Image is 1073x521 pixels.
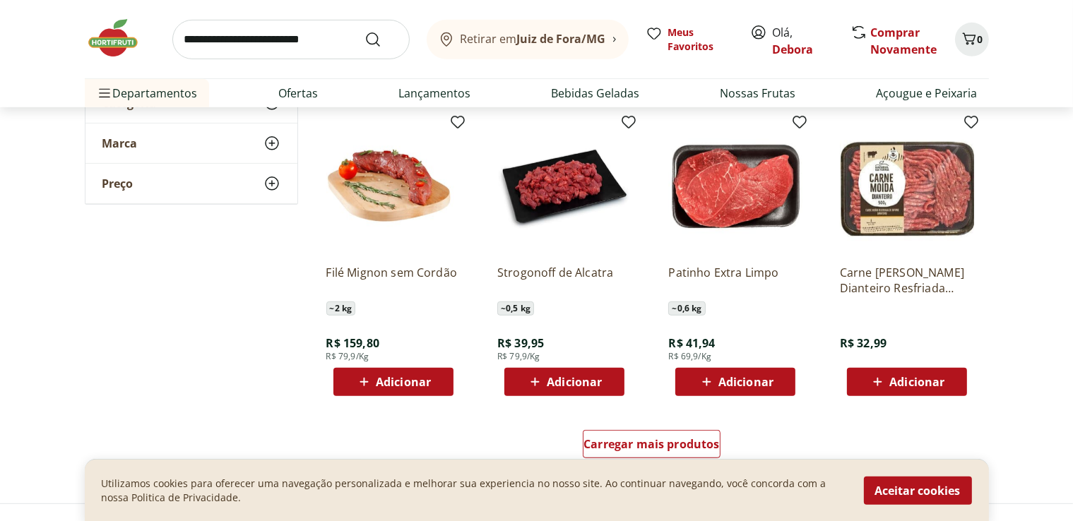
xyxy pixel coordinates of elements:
span: ~ 0,6 kg [668,301,705,316]
span: Departamentos [96,76,198,110]
span: R$ 41,94 [668,335,715,351]
a: Bebidas Geladas [551,85,639,102]
a: Patinho Extra Limpo [668,265,802,296]
span: Adicionar [547,376,602,388]
img: Hortifruti [85,17,155,59]
span: Meus Favoritos [668,25,733,54]
button: Submit Search [364,31,398,48]
span: Retirar em [461,32,606,45]
span: R$ 39,95 [497,335,544,351]
span: ~ 0,5 kg [497,301,534,316]
button: Menu [96,76,113,110]
span: Marca [102,136,138,150]
span: Olá, [773,24,836,58]
b: Juiz de Fora/MG [517,31,606,47]
a: Nossas Frutas [720,85,795,102]
span: R$ 159,80 [326,335,379,351]
button: Adicionar [847,368,967,396]
img: Carne Moída Bovina Dianteiro Resfriada Natural da Terra 500g [840,119,974,253]
span: Adicionar [718,376,773,388]
span: R$ 79,9/Kg [497,351,540,362]
span: Preço [102,176,134,191]
a: Lançamentos [398,85,470,102]
a: Ofertas [278,85,318,102]
button: Carrinho [955,23,989,56]
span: Carregar mais produtos [583,438,720,450]
a: Açougue e Peixaria [876,85,977,102]
input: search [172,20,410,59]
span: 0 [978,32,983,46]
span: R$ 79,9/Kg [326,351,369,362]
button: Adicionar [504,368,624,396]
span: Adicionar [889,376,944,388]
img: Strogonoff de Alcatra [497,119,632,253]
span: R$ 32,99 [840,335,887,351]
img: Patinho Extra Limpo [668,119,802,253]
a: Meus Favoritos [646,25,733,54]
a: Carne [PERSON_NAME] Dianteiro Resfriada Natural da Terra 500g [840,265,974,296]
img: Filé Mignon sem Cordão [326,119,461,253]
a: Filé Mignon sem Cordão [326,265,461,296]
button: Retirar emJuiz de Fora/MG [427,20,629,59]
button: Adicionar [333,368,453,396]
p: Utilizamos cookies para oferecer uma navegação personalizada e melhorar sua experiencia no nosso ... [102,476,847,504]
span: Adicionar [376,376,431,388]
a: Comprar Novamente [871,25,937,57]
span: ~ 2 kg [326,301,356,316]
a: Debora [773,42,814,57]
button: Adicionar [675,368,795,396]
span: R$ 69,9/Kg [668,351,711,362]
a: Carregar mais produtos [583,430,721,464]
button: Marca [85,124,297,163]
button: Preço [85,164,297,203]
a: Strogonoff de Alcatra [497,265,632,296]
button: Aceitar cookies [864,476,972,504]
